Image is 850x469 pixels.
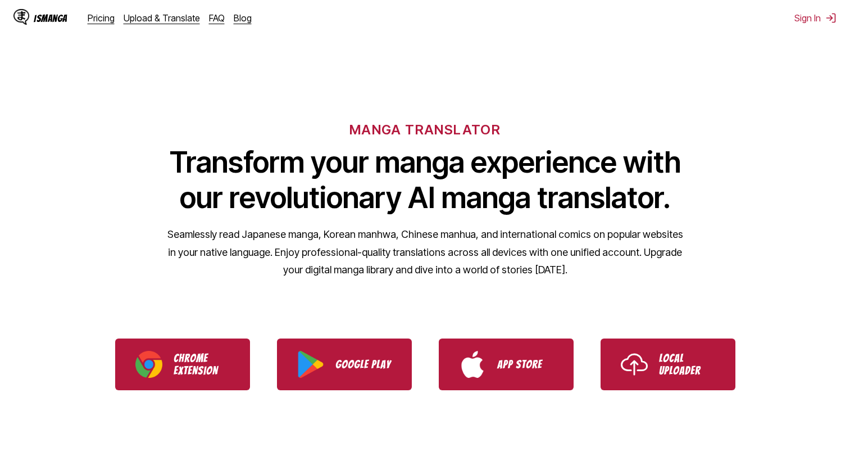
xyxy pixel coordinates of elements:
a: Download IsManga from App Store [439,339,574,390]
img: App Store logo [459,351,486,378]
div: IsManga [34,13,67,24]
p: Google Play [335,358,392,371]
a: Download IsManga from Google Play [277,339,412,390]
p: App Store [497,358,553,371]
img: Sign out [825,12,837,24]
a: Use IsManga Local Uploader [601,339,735,390]
img: IsManga Logo [13,9,29,25]
img: Google Play logo [297,351,324,378]
a: Upload & Translate [124,12,200,24]
a: IsManga LogoIsManga [13,9,88,27]
p: Local Uploader [659,352,715,377]
p: Chrome Extension [174,352,230,377]
a: Download IsManga Chrome Extension [115,339,250,390]
a: Pricing [88,12,115,24]
a: FAQ [209,12,225,24]
img: Upload icon [621,351,648,378]
p: Seamlessly read Japanese manga, Korean manhwa, Chinese manhua, and international comics on popula... [167,226,684,279]
h6: MANGA TRANSLATOR [349,121,501,138]
a: Blog [234,12,252,24]
h1: Transform your manga experience with our revolutionary AI manga translator. [167,145,684,215]
img: Chrome logo [135,351,162,378]
button: Sign In [794,12,837,24]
